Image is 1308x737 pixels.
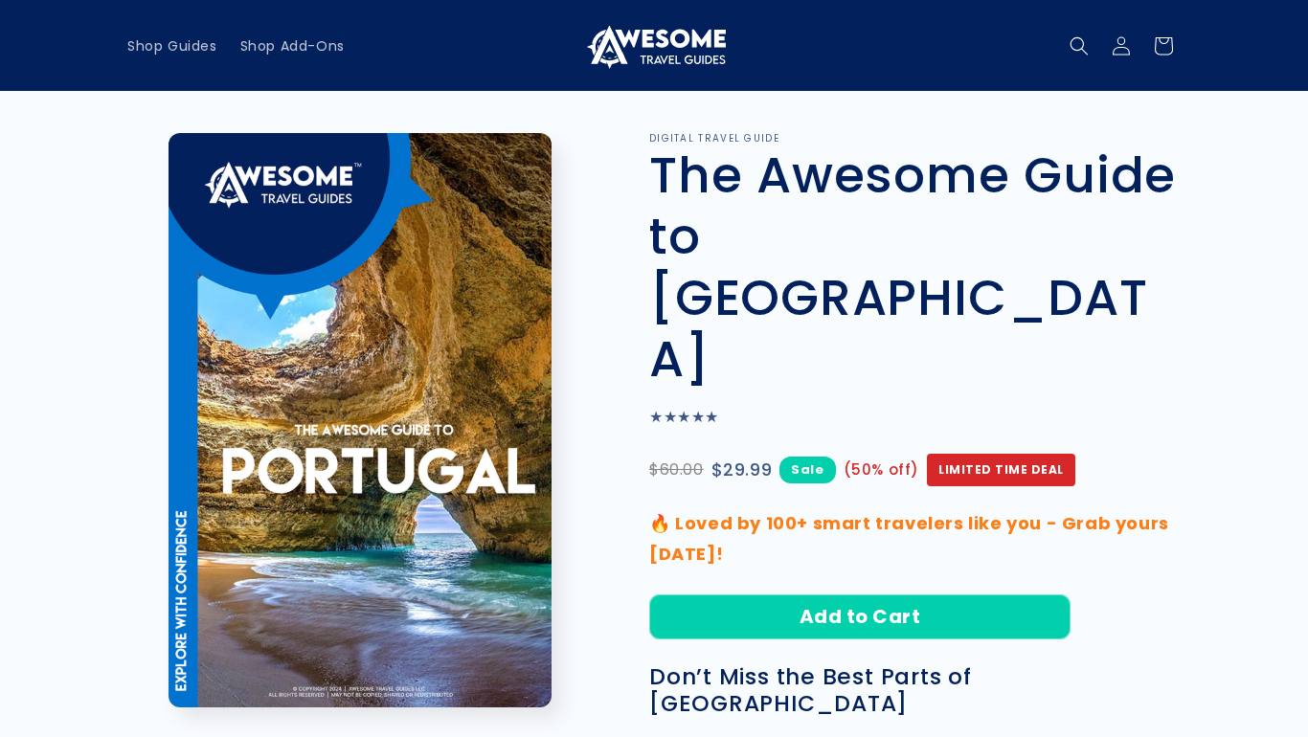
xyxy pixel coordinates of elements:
[649,145,1181,390] h1: The Awesome Guide to [GEOGRAPHIC_DATA]
[649,457,704,484] span: $60.00
[575,15,733,76] a: Awesome Travel Guides
[779,457,835,482] span: Sale
[116,26,229,66] a: Shop Guides
[649,404,1181,432] p: ★★★★★
[240,37,345,55] span: Shop Add-Ons
[844,457,919,482] span: (50% off)
[649,663,1181,719] h3: Don’t Miss the Best Parts of [GEOGRAPHIC_DATA]
[649,133,1181,145] p: DIGITAL TRAVEL GUIDE
[927,454,1075,486] span: Limited Time Deal
[649,508,1181,570] p: 🔥 Loved by 100+ smart travelers like you - Grab yours [DATE]!
[127,37,217,55] span: Shop Guides
[229,26,356,66] a: Shop Add-Ons
[582,23,726,69] img: Awesome Travel Guides
[711,455,773,485] span: $29.99
[1058,25,1100,67] summary: Search
[649,594,1071,639] button: Add to Cart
